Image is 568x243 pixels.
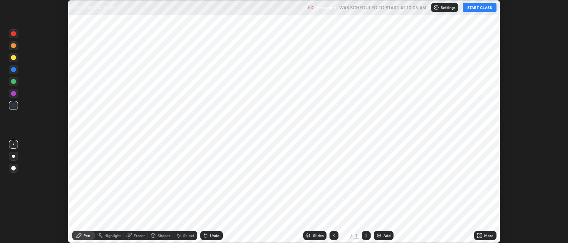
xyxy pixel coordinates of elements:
[315,5,336,10] p: Recording
[104,234,121,237] div: Highlight
[134,234,145,237] div: Eraser
[350,233,353,238] div: /
[210,234,219,237] div: Undo
[376,233,382,239] img: add-slide-button
[484,234,493,237] div: More
[183,234,194,237] div: Select
[158,234,170,237] div: Shapes
[354,232,359,239] div: 1
[83,234,90,237] div: Pen
[339,4,426,11] h5: WAS SCHEDULED TO START AT 10:05 AM
[441,6,455,9] p: Settings
[383,234,391,237] div: Add
[72,4,117,10] p: MOTION IN A PLANE
[313,234,324,237] div: Slides
[433,4,439,10] img: class-settings-icons
[463,3,496,12] button: START CLASS
[308,4,314,10] img: recording.375f2c34.svg
[341,233,349,238] div: 1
